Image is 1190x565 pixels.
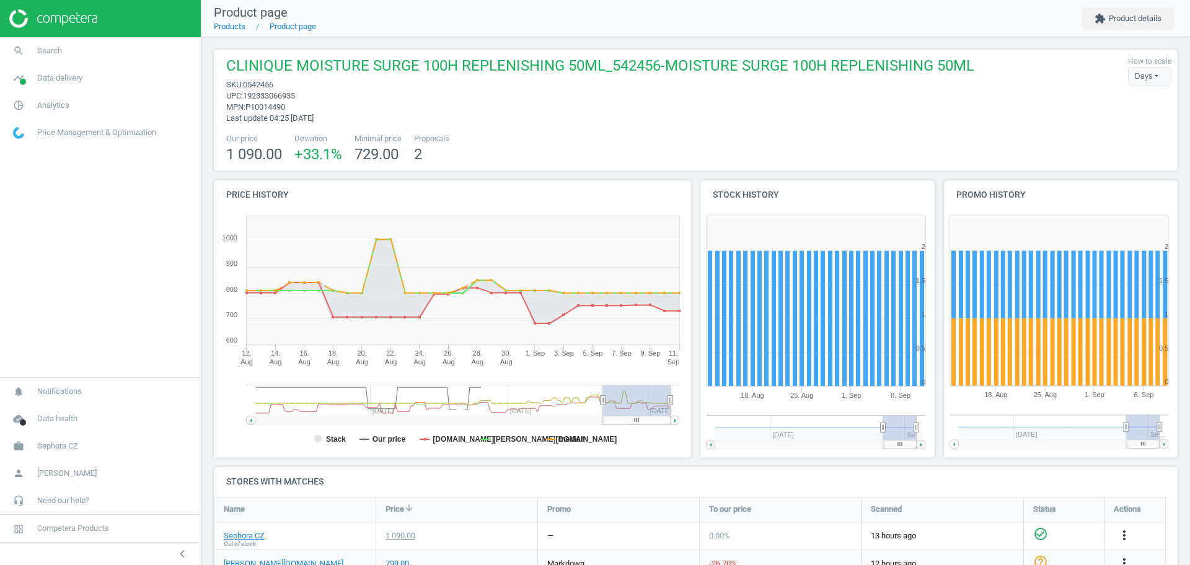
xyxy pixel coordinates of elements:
[1128,56,1171,67] label: How to scale
[271,349,280,357] tspan: 14.
[7,94,30,117] i: pie_chart_outlined
[357,349,366,357] tspan: 20.
[842,392,862,399] tspan: 1. Sep
[1150,431,1165,439] tspan: Se…
[916,277,925,284] text: 1.5
[270,358,282,366] tspan: Aug
[294,133,342,144] span: Deviation
[355,146,399,163] span: 729.00
[493,435,617,444] tspan: [PERSON_NAME][DOMAIN_NAME]
[709,531,730,540] span: 0.00 %
[471,358,483,366] tspan: Aug
[554,349,574,357] tspan: 3. Sep
[175,546,190,561] i: chevron_left
[1117,528,1132,544] button: more_vert
[226,56,974,79] span: CLINIQUE MOISTURE SURGE 100H REPLENISHING 50ML_542456-MOISTURE SURGE 100H REPLENISHING 50ML
[907,431,922,439] tspan: Se…
[500,358,513,366] tspan: Aug
[404,503,414,513] i: arrow_downward
[444,349,453,357] tspan: 26.
[37,45,62,56] span: Search
[270,22,316,31] a: Product page
[1159,277,1168,284] text: 1.5
[37,495,89,506] span: Need our help?
[7,39,30,63] i: search
[741,392,764,399] tspan: 18. Aug
[650,407,672,414] tspan: [DATE]
[922,243,925,250] text: 2
[386,530,415,541] div: 1 090.00
[224,530,265,541] a: Sephora CZ
[226,80,243,89] span: sku :
[1117,528,1132,543] i: more_vert
[226,113,314,123] span: Last update 04:25 [DATE]
[1159,344,1168,352] text: 0.5
[37,523,109,534] span: Competera Products
[1082,7,1175,30] button: extensionProduct details
[37,72,82,84] span: Data delivery
[355,133,402,144] span: Minimal price
[7,489,30,512] i: headset_mic
[669,349,678,357] tspan: 11.
[298,358,311,366] tspan: Aug
[7,407,30,431] i: cloud_done
[214,5,288,20] span: Product page
[226,146,282,163] span: 1 090.00
[9,9,97,28] img: ajHJNr6hYgQAAAAASUVORK5CYII=
[871,530,1014,541] span: 13 hours ago
[473,349,482,357] tspan: 28.
[612,349,632,357] tspan: 7. Sep
[385,358,397,366] tspan: Aug
[240,358,253,366] tspan: Aug
[13,127,24,139] img: wGWNvw8QSZomAAAAABJRU5ErkJggg==
[700,180,935,209] h4: Stock history
[299,349,309,357] tspan: 16.
[328,349,338,357] tspan: 18.
[443,358,455,366] tspan: Aug
[224,504,245,515] span: Name
[583,349,602,357] tspan: 5. Sep
[547,530,553,541] div: —
[1085,392,1104,399] tspan: 1. Sep
[415,349,425,357] tspan: 24.
[922,379,925,386] text: 0
[1128,67,1171,85] div: Days
[243,91,295,100] span: 192333066935
[226,102,245,112] span: mpn :
[214,180,691,209] h4: Price history
[525,349,545,357] tspan: 1. Sep
[547,504,571,515] span: Promo
[1134,392,1154,399] tspan: 8. Sep
[891,392,910,399] tspan: 8. Sep
[7,462,30,485] i: person
[668,358,680,366] tspan: Sep
[356,358,368,366] tspan: Aug
[37,413,77,424] span: Data health
[214,22,245,31] a: Products
[37,468,97,479] span: [PERSON_NAME]
[1033,504,1056,515] span: Status
[7,380,30,403] i: notifications
[327,358,340,366] tspan: Aug
[1033,527,1048,541] i: check_circle_outline
[226,91,243,100] span: upc :
[944,180,1178,209] h4: Promo history
[709,504,751,515] span: To our price
[7,66,30,90] i: timeline
[226,311,237,318] text: 700
[641,349,661,357] tspan: 9. Sep
[414,146,422,163] span: 2
[37,100,69,111] span: Analytics
[242,349,251,357] tspan: 12.
[226,133,282,144] span: Our price
[984,392,1007,399] tspan: 18. Aug
[871,504,902,515] span: Scanned
[386,349,395,357] tspan: 22.
[414,133,449,144] span: Proposals
[326,435,346,444] tspan: Stack
[1165,310,1168,318] text: 1
[372,435,406,444] tspan: Our price
[223,234,237,242] text: 1000
[294,146,342,163] span: +33.1 %
[224,540,256,548] span: Out of stock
